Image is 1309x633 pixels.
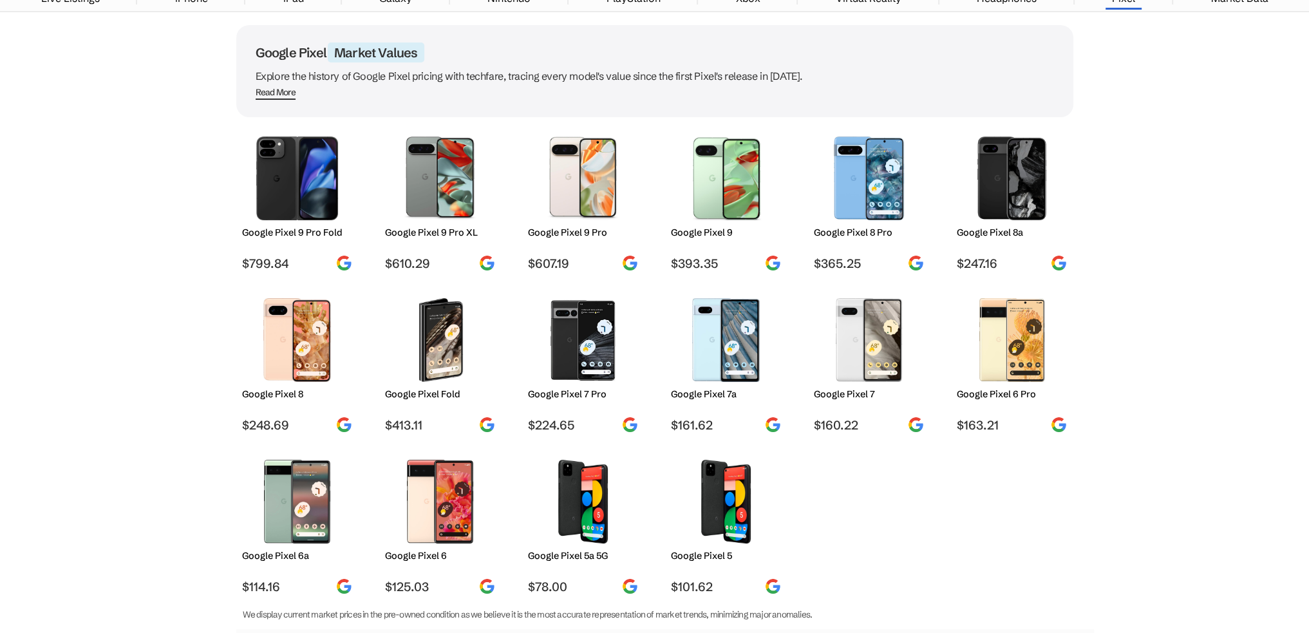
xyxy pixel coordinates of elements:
h1: Google Pixel [256,44,1054,61]
img: google-logo [336,255,352,271]
img: google-logo [1051,255,1067,271]
img: google-logo [1051,417,1067,433]
h2: Google Pixel 9 Pro [528,227,638,238]
img: Google Pixel 7a [681,298,771,382]
h2: Google Pixel 8 [242,388,352,400]
span: $224.65 [528,417,638,433]
span: $101.62 [671,579,781,594]
span: $248.69 [242,417,352,433]
span: Market Values [328,43,424,62]
h2: Google Pixel 9 [671,227,781,238]
span: $799.84 [242,256,352,271]
span: $610.29 [385,256,495,271]
img: Google Pixel 9 Pro XL [395,137,485,220]
h2: Google Pixel 6 [385,550,495,562]
a: Google Pixel 5a 5G Google Pixel 5a 5G $78.00 google-logo [522,453,645,594]
a: Google Pixel 8 Google Pixel 8 $248.69 google-logo [236,292,359,433]
img: google-logo [622,417,638,433]
p: We display current market prices in the pre-owned condition as we believe it is the most accurate... [243,607,1046,623]
a: Google Pixel 5 Google Pixel 5 $101.62 google-logo [665,453,787,594]
img: Google Pixel 5 [681,460,771,543]
a: Google Pixel 6 Pro Google Pixel 6 Pro $163.21 google-logo [951,292,1073,433]
img: google-logo [622,255,638,271]
img: Google Pixel 9 [681,137,771,220]
span: $125.03 [385,579,495,594]
a: Google Pixel 7a Google Pixel 7a $161.62 google-logo [665,292,787,433]
a: Google Pixel 7 Pro Google Pixel 7 Pro $224.65 google-logo [522,292,645,433]
img: Google Pixel 8a [966,137,1057,220]
h2: Google Pixel 5 [671,550,781,562]
img: google-logo [908,255,924,271]
a: Google Pixel 6a Google Pixel 6a $114.16 google-logo [236,453,359,594]
h2: Google Pixel 6 Pro [957,388,1067,400]
span: $160.22 [814,417,924,433]
p: Explore the history of Google Pixel pricing with techfare, tracing every model's value since the ... [256,67,1054,85]
h2: Google Pixel 6a [242,550,352,562]
a: Google Pixel 9 Google Pixel 9 $393.35 google-logo [665,130,787,271]
h2: Google Pixel 9 Pro XL [385,227,495,238]
div: Read More [256,87,296,98]
img: Google Pixel Fold [395,298,485,382]
span: $607.19 [528,256,638,271]
h2: Google Pixel 7a [671,388,781,400]
span: $413.11 [385,417,495,433]
img: Google Pixel 7 [824,298,914,382]
span: $78.00 [528,579,638,594]
img: google-logo [765,417,781,433]
img: google-logo [479,255,495,271]
img: Google Pixel 5a 5G [538,460,628,543]
img: google-logo [479,578,495,594]
span: $247.16 [957,256,1067,271]
img: google-logo [765,255,781,271]
a: Google Pixel 8a Google Pixel 8a $247.16 google-logo [951,130,1073,271]
h2: Google Pixel Fold [385,388,495,400]
img: Google Pixel 8 [252,298,343,382]
img: Google Pixel 6 [395,460,485,543]
a: Google Pixel 9 Pro Google Pixel 9 Pro Fold $799.84 google-logo [236,130,359,271]
h2: Google Pixel 8 Pro [814,227,924,238]
img: Google Pixel 8 Pro [824,137,914,220]
img: Google Pixel 9 Pro [252,137,343,220]
a: Google Pixel 6 Google Pixel 6 $125.03 google-logo [379,453,502,594]
h2: Google Pixel 5a 5G [528,550,638,562]
img: google-logo [479,417,495,433]
img: google-logo [908,417,924,433]
a: Google Pixel 9 Pro Google Pixel 9 Pro $607.19 google-logo [522,130,645,271]
h2: Google Pixel 7 [814,388,924,400]
span: $161.62 [671,417,781,433]
h2: Google Pixel 8a [957,227,1067,238]
img: google-logo [336,417,352,433]
span: $365.25 [814,256,924,271]
img: Google Pixel 9 Pro [538,137,628,220]
a: Google Pixel 9 Pro XL Google Pixel 9 Pro XL $610.29 google-logo [379,130,502,271]
h2: Google Pixel 9 Pro Fold [242,227,352,238]
span: $114.16 [242,579,352,594]
img: google-logo [765,578,781,594]
h2: Google Pixel 7 Pro [528,388,638,400]
a: Google Pixel 8 Pro Google Pixel 8 Pro $365.25 google-logo [808,130,930,271]
span: $393.35 [671,256,781,271]
img: google-logo [336,578,352,594]
a: Google Pixel Fold Google Pixel Fold $413.11 google-logo [379,292,502,433]
span: $163.21 [957,417,1067,433]
img: Google Pixel 6a [252,460,343,543]
a: Google Pixel 7 Google Pixel 7 $160.22 google-logo [808,292,930,433]
img: google-logo [622,578,638,594]
img: Google Pixel 6 Pro [966,298,1057,382]
span: Read More [256,87,296,100]
img: Google Pixel 7 Pro [538,298,628,382]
